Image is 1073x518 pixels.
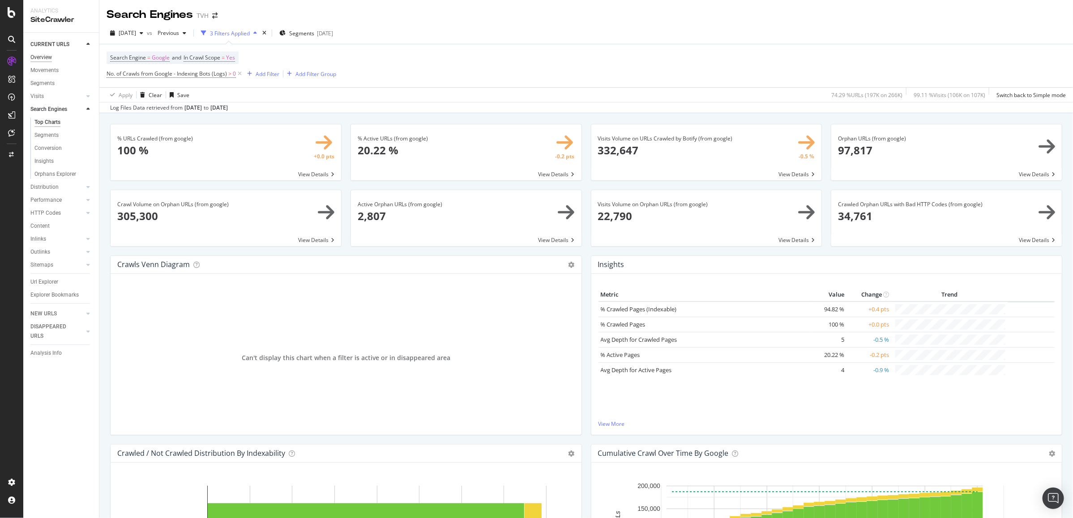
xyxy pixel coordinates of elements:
[34,131,93,140] a: Segments
[34,144,93,153] a: Conversion
[147,29,154,37] span: vs
[30,79,55,88] div: Segments
[30,183,84,192] a: Distribution
[228,70,231,77] span: >
[295,70,336,78] div: Add Filter Group
[30,348,62,358] div: Analysis Info
[30,290,93,300] a: Explorer Bookmarks
[30,92,84,101] a: Visits
[184,104,202,112] div: [DATE]
[601,351,640,359] a: % Active Pages
[637,483,660,490] text: 200,000
[598,288,811,301] th: Metric
[811,332,847,347] td: 5
[34,157,93,166] a: Insights
[30,40,84,49] a: CURRENT URLS
[30,234,46,244] div: Inlinks
[30,309,57,318] div: NEW URLS
[30,208,61,218] div: HTTP Codes
[569,450,575,457] i: Options
[107,26,147,40] button: [DATE]
[317,30,333,37] div: [DATE]
[34,170,76,179] div: Orphans Explorer
[119,29,136,37] span: 2025 Aug. 5th
[914,91,985,99] div: 99.11 % Visits ( 106K on 107K )
[154,26,190,40] button: Previous
[30,208,84,218] a: HTTP Codes
[30,92,44,101] div: Visits
[149,91,162,99] div: Clear
[256,70,279,78] div: Add Filter
[34,170,93,179] a: Orphans Explorer
[34,131,59,140] div: Segments
[598,447,729,459] h4: Cumulative Crawl Over Time by google
[831,91,902,99] div: 74.29 % URLs ( 197K on 266K )
[892,288,1008,301] th: Trend
[261,29,268,38] div: times
[30,247,84,257] a: Outlinks
[34,118,60,127] div: Top Charts
[107,7,193,22] div: Search Engines
[30,105,67,114] div: Search Engines
[244,68,279,79] button: Add Filter
[119,91,133,99] div: Apply
[226,51,235,64] span: Yes
[110,54,146,61] span: Search Engine
[222,54,225,61] span: =
[811,347,847,362] td: 20.22 %
[996,91,1066,99] div: Switch back to Simple mode
[30,221,93,231] a: Content
[34,118,93,127] a: Top Charts
[847,317,892,332] td: +0.0 pts
[276,26,337,40] button: Segments[DATE]
[847,301,892,317] td: +0.4 pts
[30,234,84,244] a: Inlinks
[107,70,227,77] span: No. of Crawls from Google - Indexing Bots (Logs)
[107,88,133,102] button: Apply
[30,40,69,49] div: CURRENT URLS
[110,104,228,112] div: Log Files Data retrieved from to
[30,7,92,15] div: Analytics
[34,144,62,153] div: Conversion
[30,195,84,205] a: Performance
[601,366,672,374] a: Avg Depth for Active Pages
[166,88,189,102] button: Save
[177,91,189,99] div: Save
[847,332,892,347] td: -0.5 %
[152,51,170,64] span: Google
[233,68,236,80] span: 0
[197,11,209,20] div: TVH
[30,195,62,205] div: Performance
[30,277,58,287] div: Url Explorer
[137,88,162,102] button: Clear
[601,320,646,328] a: % Crawled Pages
[30,260,84,270] a: Sitemaps
[811,362,847,377] td: 4
[30,15,92,25] div: SiteCrawler
[30,322,76,341] div: DISAPPEARED URLS
[34,157,54,166] div: Insights
[30,53,93,62] a: Overview
[30,183,59,192] div: Distribution
[847,362,892,377] td: -0.9 %
[601,335,677,344] a: Avg Depth for Crawled Pages
[30,322,84,341] a: DISAPPEARED URLS
[154,29,179,37] span: Previous
[30,79,93,88] a: Segments
[811,288,847,301] th: Value
[289,30,314,37] span: Segments
[30,277,93,287] a: Url Explorer
[811,301,847,317] td: 94.82 %
[30,290,79,300] div: Explorer Bookmarks
[847,288,892,301] th: Change
[30,105,84,114] a: Search Engines
[30,348,93,358] a: Analysis Info
[283,68,336,79] button: Add Filter Group
[1043,488,1064,509] div: Open Intercom Messenger
[569,262,575,268] i: Options
[197,26,261,40] button: 3 Filters Applied
[1049,450,1055,457] i: Options
[30,66,59,75] div: Movements
[601,305,677,313] a: % Crawled Pages (Indexable)
[637,505,660,512] text: 150,000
